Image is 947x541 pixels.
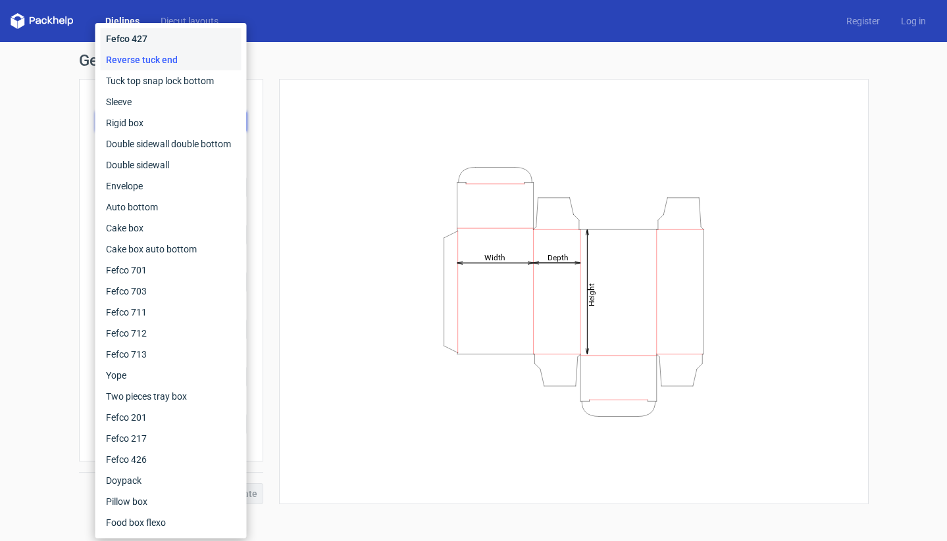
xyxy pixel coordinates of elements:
[101,70,242,91] div: Tuck top snap lock bottom
[101,302,242,323] div: Fefco 711
[890,14,936,28] a: Log in
[101,386,242,407] div: Two pieces tray box
[101,112,242,133] div: Rigid box
[101,260,242,281] div: Fefco 701
[101,91,242,112] div: Sleeve
[101,281,242,302] div: Fefco 703
[101,512,242,533] div: Food box flexo
[101,365,242,386] div: Yope
[101,239,242,260] div: Cake box auto bottom
[101,491,242,512] div: Pillow box
[101,133,242,154] div: Double sidewall double bottom
[101,470,242,491] div: Doypack
[101,197,242,218] div: Auto bottom
[547,252,568,262] tspan: Depth
[101,218,242,239] div: Cake box
[79,53,869,68] h1: Generate new dieline
[101,28,242,49] div: Fefco 427
[836,14,890,28] a: Register
[484,252,505,262] tspan: Width
[586,283,596,306] tspan: Height
[101,344,242,365] div: Fefco 713
[95,14,150,28] a: Dielines
[101,49,242,70] div: Reverse tuck end
[101,176,242,197] div: Envelope
[101,428,242,449] div: Fefco 217
[101,449,242,470] div: Fefco 426
[101,323,242,344] div: Fefco 712
[101,154,242,176] div: Double sidewall
[101,407,242,428] div: Fefco 201
[150,14,229,28] a: Diecut layouts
